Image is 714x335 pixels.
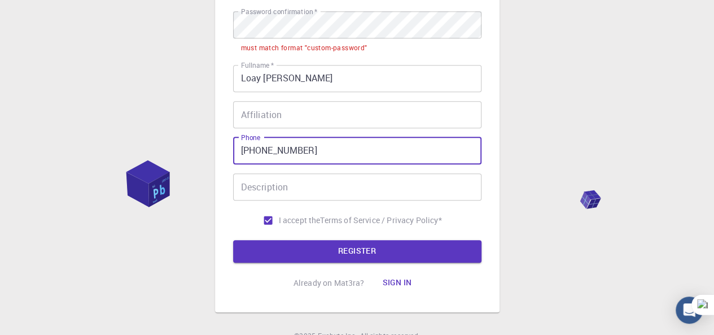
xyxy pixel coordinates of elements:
[233,240,481,263] button: REGISTER
[676,297,703,324] div: Open Intercom Messenger
[320,215,441,226] p: Terms of Service / Privacy Policy *
[241,7,317,16] label: Password confirmation
[294,277,365,289] p: Already on Mat3ra?
[241,42,367,54] div: must match format "custom-password"
[279,215,321,226] span: I accept the
[241,60,274,70] label: Fullname
[320,215,441,226] a: Terms of Service / Privacy Policy*
[241,133,260,142] label: Phone
[373,272,420,294] button: Sign in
